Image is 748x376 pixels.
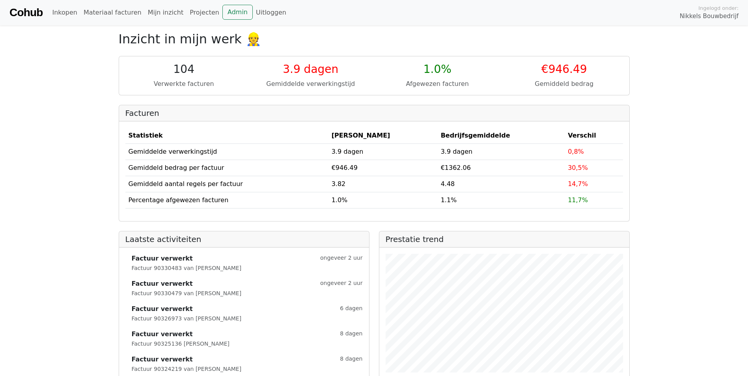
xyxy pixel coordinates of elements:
a: Admin [222,5,253,20]
a: Mijn inzicht [145,5,187,20]
span: 14,7% [568,180,588,188]
div: 104 [125,63,243,76]
strong: Factuur verwerkt [132,279,193,289]
div: Verwerkte facturen [125,79,243,89]
div: Afgewezen facturen [379,79,496,89]
td: Percentage afgewezen facturen [125,192,328,208]
th: [PERSON_NAME] [328,128,438,144]
span: 11,7% [568,196,588,204]
div: €946.49 [506,63,623,76]
a: Inkopen [49,5,80,20]
small: Factuur 90325136 [PERSON_NAME] [132,341,230,347]
td: €946.49 [328,160,438,176]
td: 4.48 [438,176,565,192]
small: 8 dagen [340,355,362,364]
strong: Factuur verwerkt [132,355,193,364]
a: Uitloggen [253,5,289,20]
td: 1.0% [328,192,438,208]
th: Bedrijfsgemiddelde [438,128,565,144]
span: Ingelogd onder: [698,4,739,12]
th: Statistiek [125,128,328,144]
td: Gemiddeld bedrag per factuur [125,160,328,176]
small: ongeveer 2 uur [320,279,363,289]
div: 3.9 dagen [252,63,369,76]
td: €1362.06 [438,160,565,176]
small: 6 dagen [340,304,362,314]
h2: Laatste activiteiten [125,235,363,244]
th: Verschil [565,128,623,144]
strong: Factuur verwerkt [132,254,193,263]
small: ongeveer 2 uur [320,254,363,263]
small: Factuur 90330479 van [PERSON_NAME] [132,290,242,296]
div: Gemiddeld bedrag [506,79,623,89]
small: 8 dagen [340,329,362,339]
strong: Factuur verwerkt [132,329,193,339]
small: Factuur 90330483 van [PERSON_NAME] [132,265,242,271]
td: Gemiddelde verwerkingstijd [125,143,328,160]
td: 3.82 [328,176,438,192]
div: 1.0% [379,63,496,76]
div: Gemiddelde verwerkingstijd [252,79,369,89]
td: 3.9 dagen [328,143,438,160]
td: 1.1% [438,192,565,208]
span: 30,5% [568,164,588,171]
h2: Prestatie trend [386,235,623,244]
td: 3.9 dagen [438,143,565,160]
a: Cohub [9,3,43,22]
a: Projecten [187,5,222,20]
span: Nikkels Bouwbedrijf [680,12,739,21]
h2: Facturen [125,108,623,118]
h2: Inzicht in mijn werk 👷 [119,32,630,47]
small: Factuur 90324219 van [PERSON_NAME] [132,366,242,372]
strong: Factuur verwerkt [132,304,193,314]
td: Gemiddeld aantal regels per factuur [125,176,328,192]
small: Factuur 90326973 van [PERSON_NAME] [132,315,242,322]
span: 0,8% [568,148,584,155]
a: Materiaal facturen [80,5,145,20]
